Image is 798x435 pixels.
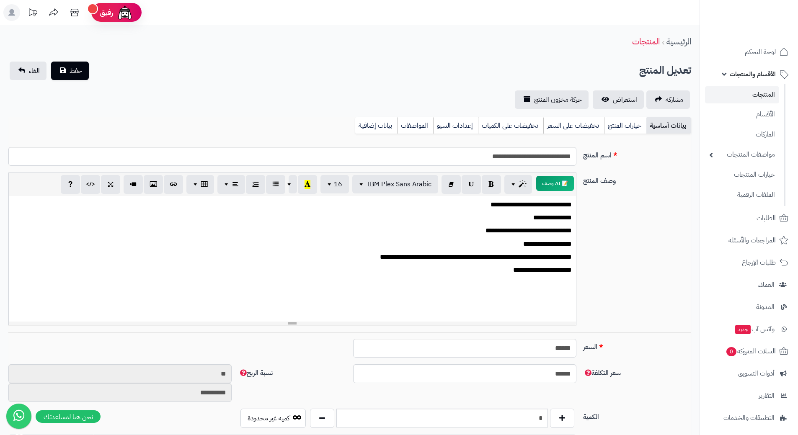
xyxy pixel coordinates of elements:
span: الطلبات [757,212,776,224]
span: المدونة [756,301,775,313]
span: 16 [334,179,342,189]
a: استعراض [593,90,644,109]
a: طلبات الإرجاع [705,252,793,273]
span: أدوات التسويق [738,368,775,379]
a: تخفيضات على السعر [543,117,604,134]
a: تحديثات المنصة [22,4,43,23]
span: لوحة التحكم [745,46,776,58]
a: العملاء [705,275,793,295]
span: الأقسام والمنتجات [730,68,776,80]
span: 0 [726,347,736,356]
a: المراجعات والأسئلة [705,230,793,250]
a: إعدادات السيو [433,117,478,134]
span: الغاء [29,66,40,76]
a: الرئيسية [666,35,691,48]
span: IBM Plex Sans Arabic [367,179,431,189]
label: الكمية [580,409,695,422]
a: لوحة التحكم [705,42,793,62]
a: بيانات إضافية [355,117,397,134]
a: مشاركه [646,90,690,109]
a: الغاء [10,62,46,80]
a: أدوات التسويق [705,363,793,384]
span: سعر التكلفة [583,368,621,378]
a: وآتس آبجديد [705,319,793,339]
span: التقارير [759,390,775,402]
button: حفظ [51,62,89,80]
button: IBM Plex Sans Arabic [352,175,438,193]
img: ai-face.png [116,4,133,21]
label: السعر [580,339,695,352]
a: السلات المتروكة0 [705,341,793,361]
a: خيارات المنتج [604,117,646,134]
label: اسم المنتج [580,147,695,160]
span: العملاء [758,279,775,291]
a: مواصفات المنتجات [705,146,779,164]
a: الملفات الرقمية [705,186,779,204]
a: تخفيضات على الكميات [478,117,543,134]
a: المواصفات [397,117,433,134]
a: المنتجات [705,86,779,103]
span: رفيق [100,8,113,18]
span: حركة مخزون المنتج [534,95,582,105]
a: خيارات المنتجات [705,166,779,184]
span: حفظ [70,66,82,76]
span: جديد [735,325,751,334]
h2: تعديل المنتج [639,62,691,79]
a: الماركات [705,126,779,144]
span: نسبة الربح [238,368,273,378]
a: الأقسام [705,106,779,124]
span: السلات المتروكة [726,345,776,357]
span: طلبات الإرجاع [742,257,776,268]
a: المدونة [705,297,793,317]
a: حركة مخزون المنتج [515,90,589,109]
a: التقارير [705,386,793,406]
span: وآتس آب [734,323,775,335]
span: مشاركه [666,95,683,105]
label: وصف المنتج [580,172,695,186]
a: المنتجات [632,35,660,48]
span: المراجعات والأسئلة [728,234,776,246]
span: التطبيقات والخدمات [723,412,775,424]
a: الطلبات [705,208,793,228]
a: التطبيقات والخدمات [705,408,793,428]
span: استعراض [613,95,637,105]
button: 16 [320,175,349,193]
button: 📝 AI وصف [536,176,574,191]
a: بيانات أساسية [646,117,691,134]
